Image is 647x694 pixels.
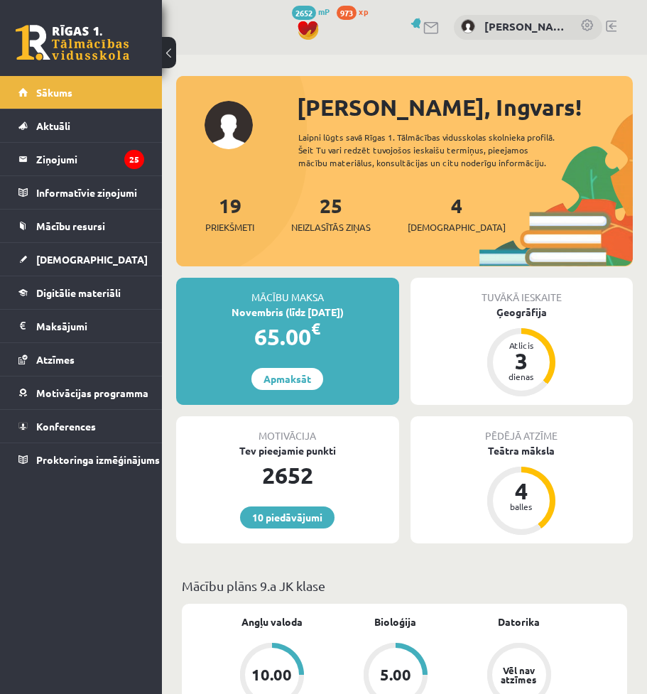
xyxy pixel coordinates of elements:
div: Teātra māksla [411,443,634,458]
span: € [311,318,320,339]
span: Sākums [36,86,72,99]
p: Mācību plāns 9.a JK klase [182,576,627,595]
a: Digitālie materiāli [18,276,144,309]
span: Motivācijas programma [36,386,148,399]
div: Motivācija [176,416,399,443]
span: 973 [337,6,357,20]
span: xp [359,6,368,17]
a: 19Priekšmeti [205,193,254,234]
legend: Ziņojumi [36,143,144,175]
span: 2652 [292,6,316,20]
a: 10 piedāvājumi [240,506,335,528]
span: [DEMOGRAPHIC_DATA] [36,253,148,266]
img: Ingvars Gailis [461,19,475,33]
a: Rīgas 1. Tālmācības vidusskola [16,25,129,60]
div: 65.00 [176,320,399,354]
a: Aktuāli [18,109,144,142]
div: 10.00 [251,667,292,683]
span: mP [318,6,330,17]
a: 973 xp [337,6,375,17]
a: Konferences [18,410,144,443]
a: 25Neizlasītās ziņas [291,193,371,234]
div: [PERSON_NAME], Ingvars! [297,90,633,124]
span: Atzīmes [36,353,75,366]
div: Vēl nav atzīmes [499,666,539,684]
a: Bioloģija [374,614,416,629]
span: Aktuāli [36,119,70,132]
i: 25 [124,150,144,169]
a: [DEMOGRAPHIC_DATA] [18,243,144,276]
span: Priekšmeti [205,220,254,234]
a: Motivācijas programma [18,376,144,409]
a: Ziņojumi25 [18,143,144,175]
span: Mācību resursi [36,219,105,232]
a: Angļu valoda [241,614,303,629]
span: [DEMOGRAPHIC_DATA] [408,220,506,234]
a: [PERSON_NAME] [484,18,566,35]
div: dienas [500,372,543,381]
legend: Maksājumi [36,310,144,342]
span: Neizlasītās ziņas [291,220,371,234]
a: Ģeogrāfija Atlicis 3 dienas [411,305,634,398]
legend: Informatīvie ziņojumi [36,176,144,209]
div: 3 [500,349,543,372]
div: 4 [500,479,543,502]
span: Proktoringa izmēģinājums [36,453,160,466]
div: balles [500,502,543,511]
a: Proktoringa izmēģinājums [18,443,144,476]
div: 5.00 [380,667,411,683]
div: Pēdējā atzīme [411,416,634,443]
div: Tuvākā ieskaite [411,278,634,305]
span: Digitālie materiāli [36,286,121,299]
div: 2652 [176,458,399,492]
a: Teātra māksla 4 balles [411,443,634,537]
span: Konferences [36,420,96,433]
div: Atlicis [500,341,543,349]
a: 2652 mP [292,6,330,17]
a: Maksājumi [18,310,144,342]
a: 4[DEMOGRAPHIC_DATA] [408,193,506,234]
a: Atzīmes [18,343,144,376]
a: Datorika [498,614,540,629]
div: Novembris (līdz [DATE]) [176,305,399,320]
div: Tev pieejamie punkti [176,443,399,458]
div: Ģeogrāfija [411,305,634,320]
div: Laipni lūgts savā Rīgas 1. Tālmācības vidusskolas skolnieka profilā. Šeit Tu vari redzēt tuvojošo... [298,131,572,169]
a: Informatīvie ziņojumi [18,176,144,209]
a: Sākums [18,76,144,109]
a: Apmaksāt [251,368,323,390]
a: Mācību resursi [18,210,144,242]
div: Mācību maksa [176,278,399,305]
